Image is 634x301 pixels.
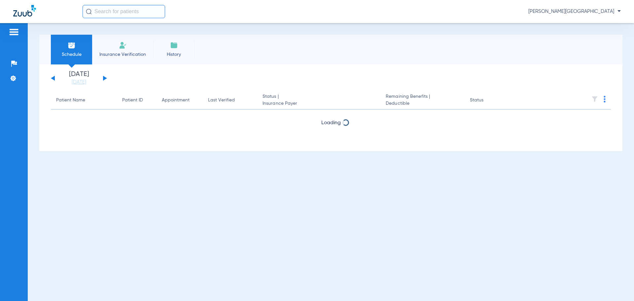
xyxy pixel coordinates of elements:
[208,97,235,104] div: Last Verified
[9,28,19,36] img: hamburger-icon
[122,97,151,104] div: Patient ID
[465,91,509,110] th: Status
[59,71,99,86] li: [DATE]
[56,51,87,58] span: Schedule
[97,51,148,58] span: Insurance Verification
[86,9,92,15] img: Search Icon
[13,5,36,17] img: Zuub Logo
[170,41,178,49] img: History
[83,5,165,18] input: Search for patients
[59,79,99,86] a: [DATE]
[604,96,606,102] img: group-dot-blue.svg
[119,41,127,49] img: Manual Insurance Verification
[56,97,112,104] div: Patient Name
[162,97,190,104] div: Appointment
[68,41,76,49] img: Schedule
[591,96,598,102] img: filter.svg
[56,97,85,104] div: Patient Name
[162,97,197,104] div: Appointment
[263,100,375,107] span: Insurance Payer
[257,91,380,110] th: Status |
[208,97,252,104] div: Last Verified
[122,97,143,104] div: Patient ID
[386,100,459,107] span: Deductible
[380,91,464,110] th: Remaining Benefits |
[158,51,190,58] span: History
[528,8,621,15] span: [PERSON_NAME][GEOGRAPHIC_DATA]
[321,120,341,126] span: Loading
